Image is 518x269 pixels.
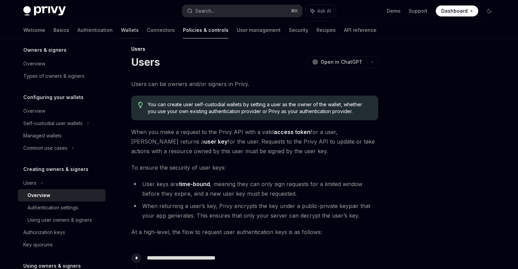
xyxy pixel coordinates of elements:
[23,72,84,80] div: Types of owners & signers
[23,228,65,236] div: Authorization keys
[27,204,78,212] div: Authentication settings
[18,70,106,82] a: Types of owners & signers
[387,8,400,14] a: Demo
[317,8,331,14] span: Ask AI
[131,127,378,156] span: When you make a request to the Privy API with a valid for a user, [PERSON_NAME] returns a for the...
[23,22,45,38] a: Welcome
[484,5,495,16] button: Toggle dark mode
[18,58,106,70] a: Overview
[18,130,106,142] a: Managed wallets
[131,163,378,172] span: To ensure the security of user keys:
[53,22,69,38] a: Basics
[23,132,62,140] div: Managed wallets
[409,8,428,14] a: Support
[308,56,367,68] button: Open in ChatGPT
[18,105,106,117] a: Overview
[289,22,308,38] a: Security
[179,181,210,187] strong: time-bound
[306,5,336,17] button: Ask AI
[321,59,362,65] span: Open in ChatGPT
[23,144,67,152] div: Common use cases
[27,191,50,199] div: Overview
[18,214,106,226] a: Using user owners & signers
[291,8,298,14] span: ⌘ K
[147,22,175,38] a: Connectors
[131,46,378,52] div: Users
[18,226,106,239] a: Authorization keys
[18,201,106,214] a: Authentication settings
[23,179,36,187] div: Users
[204,138,227,145] strong: user key
[131,56,160,68] h1: Users
[23,60,45,68] div: Overview
[18,239,106,251] a: Key quorums
[344,22,377,38] a: API reference
[77,22,113,38] a: Authentication
[131,201,378,220] li: When returning a user’s key, Privy encrypts the key under a public-private keypair that your app ...
[195,7,214,15] div: Search...
[27,216,92,224] div: Using user owners & signers
[183,22,229,38] a: Policies & controls
[441,8,468,14] span: Dashboard
[317,22,336,38] a: Recipes
[23,119,83,127] div: Self-custodial user wallets
[237,22,281,38] a: User management
[23,6,66,16] img: dark logo
[182,5,302,17] button: Search...⌘K
[121,22,139,38] a: Wallets
[23,241,53,249] div: Key quorums
[23,107,45,115] div: Overview
[138,102,143,108] svg: Tip
[23,93,84,101] h5: Configuring your wallets
[436,5,478,16] a: Dashboard
[274,129,310,135] strong: access token
[148,101,371,115] span: You can create user self-custodial wallets by setting a user as the owner of the wallet, whether ...
[131,179,378,198] li: User keys are , meaning they can only sign requests for a limited window before they expire, and ...
[131,227,378,237] span: At a high-level, the flow to request user authentication keys is as follows:
[23,46,66,54] h5: Owners & signers
[23,165,88,173] h5: Creating owners & signers
[131,79,378,89] span: Users can be owners and/or signers in Privy.
[18,189,106,201] a: Overview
